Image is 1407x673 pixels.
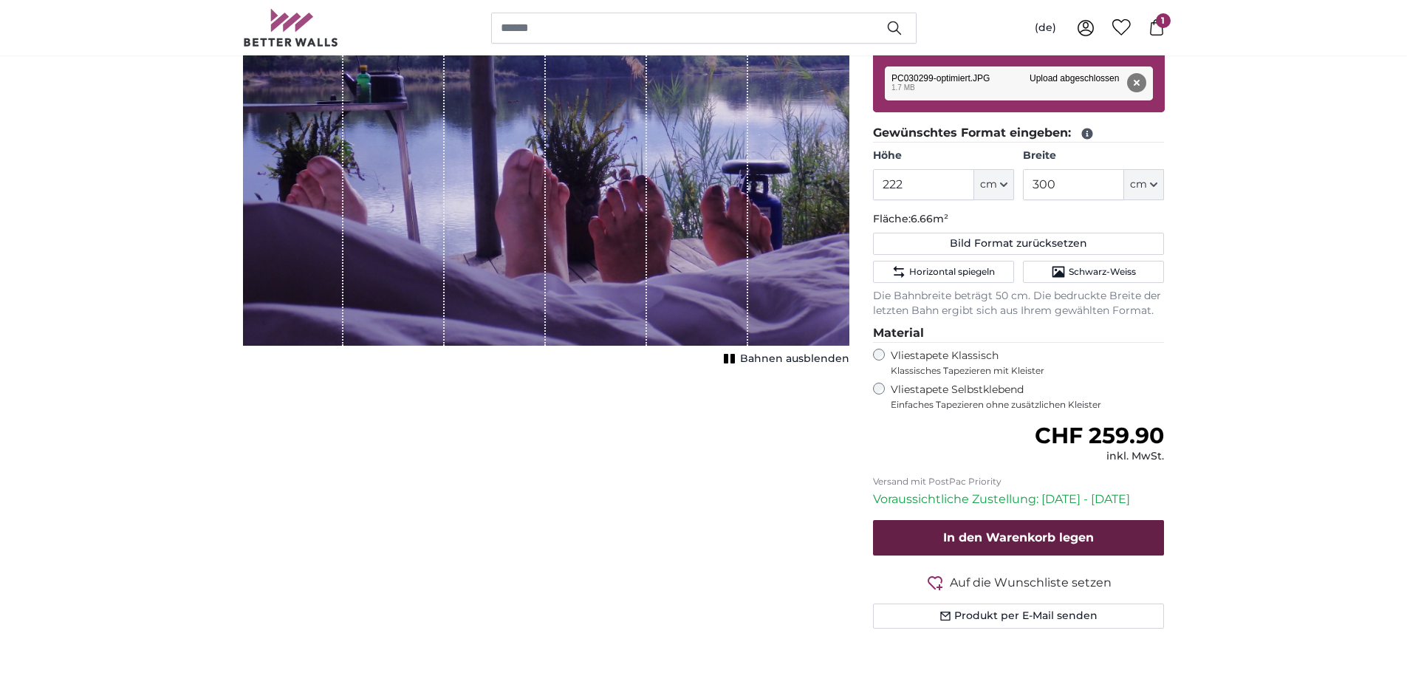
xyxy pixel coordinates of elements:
span: CHF 259.90 [1035,422,1164,449]
label: Höhe [873,148,1014,163]
span: Bahnen ausblenden [740,352,849,366]
span: Horizontal spiegeln [909,266,995,278]
button: cm [974,169,1014,200]
label: Breite [1023,148,1164,163]
span: In den Warenkorb legen [943,530,1094,544]
button: cm [1124,169,1164,200]
button: In den Warenkorb legen [873,520,1165,556]
label: Vliestapete Klassisch [891,349,1152,377]
span: Schwarz-Weiss [1069,266,1136,278]
span: cm [980,177,997,192]
span: 6.66m² [911,212,948,225]
p: Versand mit PostPac Priority [873,476,1165,488]
button: Horizontal spiegeln [873,261,1014,283]
p: Fläche: [873,212,1165,227]
span: Klassisches Tapezieren mit Kleister [891,365,1152,377]
div: inkl. MwSt. [1035,449,1164,464]
legend: Gewünschtes Format eingeben: [873,124,1165,143]
button: Bahnen ausblenden [719,349,849,369]
p: Voraussichtliche Zustellung: [DATE] - [DATE] [873,491,1165,508]
button: (de) [1023,15,1068,41]
span: Einfaches Tapezieren ohne zusätzlichen Kleister [891,399,1165,411]
button: Auf die Wunschliste setzen [873,573,1165,592]
img: Betterwalls [243,9,339,47]
button: Bild Format zurücksetzen [873,233,1165,255]
span: Auf die Wunschliste setzen [950,574,1112,592]
label: Vliestapete Selbstklebend [891,383,1165,411]
legend: Material [873,324,1165,343]
button: Produkt per E-Mail senden [873,604,1165,629]
span: 1 [1156,13,1171,28]
span: cm [1130,177,1147,192]
p: Die Bahnbreite beträgt 50 cm. Die bedruckte Breite der letzten Bahn ergibt sich aus Ihrem gewählt... [873,289,1165,318]
button: Schwarz-Weiss [1023,261,1164,283]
